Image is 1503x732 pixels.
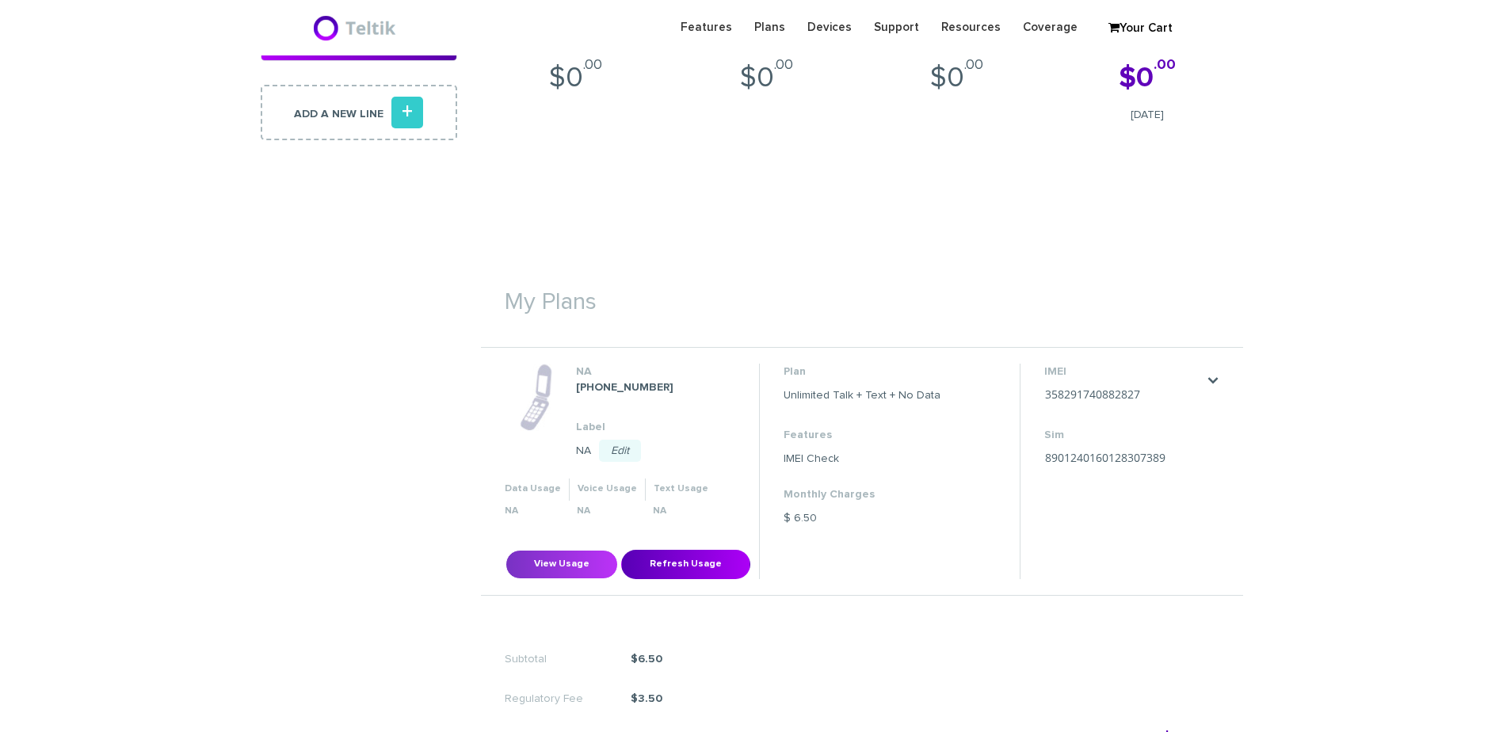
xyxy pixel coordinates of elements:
[784,486,940,502] dt: Monthly Charges
[569,501,645,522] th: NA
[645,478,716,500] th: Text Usage
[583,58,602,72] sup: .00
[481,265,1243,323] h1: My Plans
[930,12,1012,43] a: Resources
[1012,12,1089,43] a: Coverage
[964,58,983,72] sup: .00
[1207,374,1219,387] a: .
[784,510,940,526] dd: $ 6.50
[576,419,734,435] dt: Label
[796,12,863,43] a: Devices
[569,478,645,500] th: Voice Usage
[505,651,662,667] li: $6.50
[1052,107,1243,123] span: [DATE]
[1101,17,1180,40] a: Your Cart
[599,440,641,462] a: Edit
[576,382,673,393] strong: [PHONE_NUMBER]
[505,550,618,579] button: View Usage
[505,691,662,707] li: $3.50
[505,651,594,667] span: Subtotal
[784,427,940,443] dt: Features
[261,85,457,140] a: Add a new line+
[1044,427,1203,443] dt: Sim
[784,451,940,467] dd: IMEI Check
[520,364,552,431] img: phone
[774,58,793,72] sup: .00
[497,501,570,522] th: NA
[784,387,940,403] dd: Unlimited Talk + Text + No Data
[863,12,930,43] a: Support
[312,12,400,44] img: BriteX
[505,691,631,707] span: Regulatory Fee
[1154,58,1176,72] sup: .00
[784,364,940,379] dt: Plan
[743,12,796,43] a: Plans
[391,97,423,128] i: +
[669,12,743,43] a: Features
[497,478,570,500] th: Data Usage
[621,550,750,579] button: Refresh Usage
[645,501,716,522] th: NA
[576,443,734,459] dd: NA
[1044,364,1203,379] dt: IMEI
[576,364,734,379] dt: NA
